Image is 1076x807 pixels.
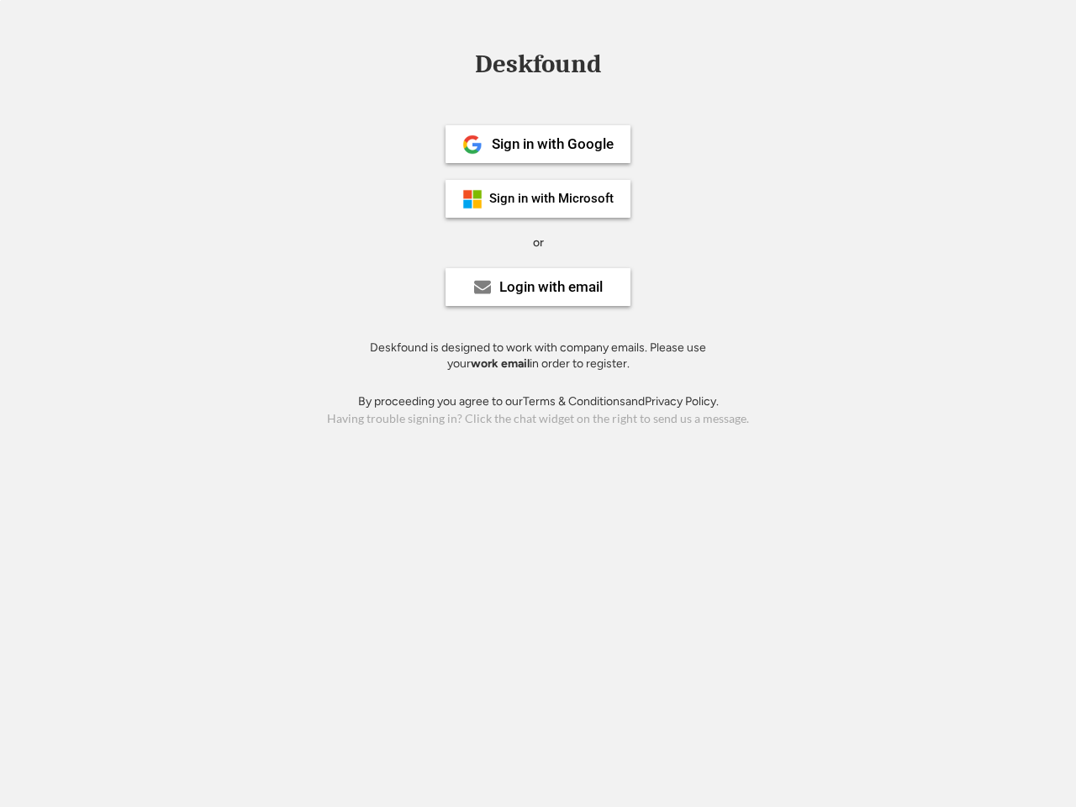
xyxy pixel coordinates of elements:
div: Login with email [499,280,603,294]
img: ms-symbollockup_mssymbol_19.png [462,189,483,209]
div: Deskfound [467,51,609,77]
div: or [533,235,544,251]
img: 1024px-Google__G__Logo.svg.png [462,134,483,155]
a: Privacy Policy. [645,394,719,409]
div: By proceeding you agree to our and [358,393,719,410]
div: Sign in with Google [492,137,614,151]
strong: work email [471,356,530,371]
div: Deskfound is designed to work with company emails. Please use your in order to register. [349,340,727,372]
a: Terms & Conditions [523,394,625,409]
div: Sign in with Microsoft [489,193,614,205]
